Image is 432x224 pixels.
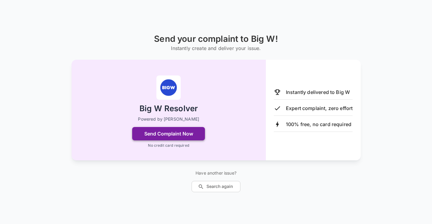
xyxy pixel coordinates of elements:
button: Send Complaint Now [132,127,205,140]
img: Big W [156,75,181,100]
button: Search again [192,181,240,192]
p: Have another issue? [192,170,240,176]
p: Expert complaint, zero effort [286,105,353,112]
h6: Instantly create and deliver your issue. [154,44,278,52]
p: Instantly delivered to Big W [286,89,350,96]
p: 100% free, no card required [286,121,351,128]
h1: Send your complaint to Big W! [154,34,278,44]
p: Powered by [PERSON_NAME] [138,116,199,122]
p: No credit card required [148,143,189,148]
h2: Big W Resolver [139,103,198,114]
